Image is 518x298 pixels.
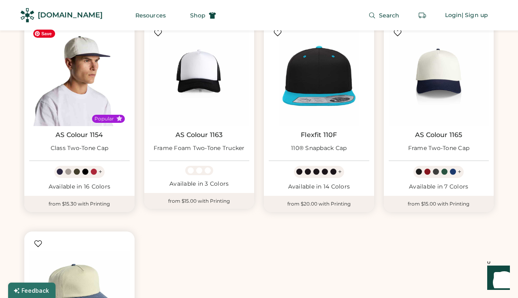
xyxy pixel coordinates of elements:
div: Available in 14 Colors [269,183,369,191]
div: 110® Snapback Cap [291,144,347,152]
img: Rendered Logo - Screens [20,8,34,22]
button: Search [359,7,409,24]
button: Retrieve an order [414,7,430,24]
span: Search [379,13,400,18]
div: Available in 7 Colors [389,183,489,191]
div: | Sign up [462,11,488,19]
div: Login [445,11,462,19]
a: AS Colour 1154 [56,131,103,139]
div: [DOMAIN_NAME] [38,10,103,20]
span: Save [33,30,55,38]
div: Available in 3 Colors [149,180,250,188]
div: from $15.30 with Printing [24,196,135,212]
img: AS Colour 1165 Frame Two-Tone Cap [389,26,489,126]
img: AS Colour 1163 Frame Foam Two-Tone Trucker [149,26,250,126]
img: AS Colour 1154 Class Two-Tone Cap [29,26,130,126]
div: + [98,167,102,176]
button: Resources [126,7,176,24]
button: Popular Style [116,116,122,122]
div: from $15.00 with Printing [144,193,255,209]
img: Flexfit 110F 110® Snapback Cap [269,26,369,126]
a: AS Colour 1165 [415,131,462,139]
iframe: Front Chat [479,262,514,296]
div: from $15.00 with Printing [384,196,494,212]
button: Shop [180,7,226,24]
span: Shop [190,13,205,18]
a: Flexfit 110F [301,131,337,139]
a: AS Colour 1163 [176,131,223,139]
div: from $20.00 with Printing [264,196,374,212]
div: + [458,167,461,176]
div: Frame Two-Tone Cap [408,144,470,152]
div: Class Two-Tone Cap [51,144,109,152]
div: + [338,167,342,176]
div: Frame Foam Two-Tone Trucker [154,144,245,152]
div: Popular [94,116,114,122]
div: Available in 16 Colors [29,183,130,191]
